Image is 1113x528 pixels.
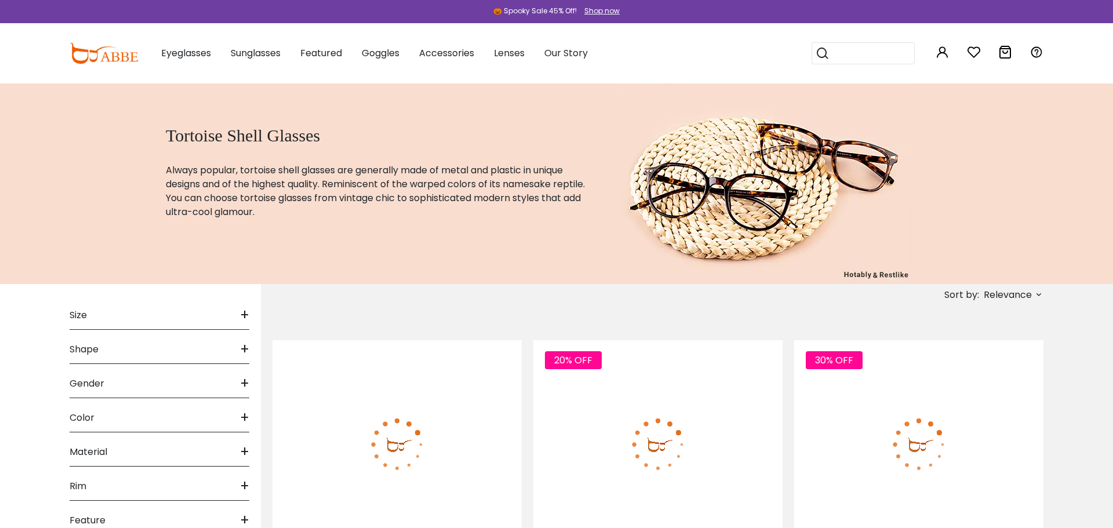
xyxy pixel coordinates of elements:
span: Goggles [362,46,399,60]
span: Sunglasses [231,46,281,60]
span: Size [70,301,87,329]
span: Our Story [544,46,588,60]
p: Always popular, tortoise shell glasses are generally made of metal and plastic in unique designs ... [166,163,588,219]
div: Shop now [584,6,620,16]
span: Lenses [494,46,525,60]
span: + [240,438,249,466]
span: Accessories [419,46,474,60]
span: Sort by: [944,288,979,301]
span: Relevance [984,285,1032,305]
span: 30% OFF [806,351,863,369]
h1: Tortoise Shell Glasses [166,125,588,146]
span: Eyeglasses [161,46,211,60]
span: + [240,301,249,329]
span: Shape [70,336,99,363]
span: + [240,472,249,500]
a: Shop now [579,6,620,16]
span: Featured [300,46,342,60]
span: Material [70,438,107,466]
div: 🎃 Spooky Sale 45% Off! [493,6,577,16]
span: + [240,370,249,398]
span: + [240,336,249,363]
span: + [240,404,249,432]
span: Color [70,404,94,432]
span: Rim [70,472,86,500]
span: 20% OFF [545,351,602,369]
img: abbeglasses.com [70,43,138,64]
img: tortoise shell glasses [617,81,911,284]
span: Gender [70,370,104,398]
